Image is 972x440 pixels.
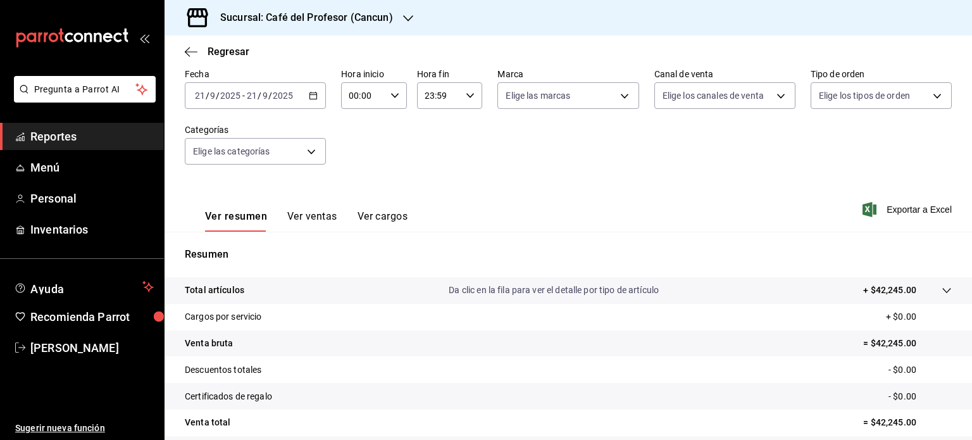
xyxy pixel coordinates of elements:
[341,70,407,79] label: Hora inicio
[209,91,216,101] input: --
[194,91,206,101] input: --
[258,91,261,101] span: /
[30,339,154,356] span: [PERSON_NAME]
[30,279,137,294] span: Ayuda
[15,422,154,435] span: Sugerir nueva función
[506,89,570,102] span: Elige las marcas
[358,210,408,232] button: Ver cargos
[185,125,326,134] label: Categorías
[193,145,270,158] span: Elige las categorías
[819,89,910,102] span: Elige los tipos de orden
[34,83,136,96] span: Pregunta a Parrot AI
[185,284,244,297] p: Total artículos
[185,390,272,403] p: Certificados de regalo
[888,363,952,377] p: - $0.00
[449,284,659,297] p: Da clic en la fila para ver el detalle por tipo de artículo
[30,159,154,176] span: Menú
[886,310,952,324] p: + $0.00
[262,91,268,101] input: --
[208,46,249,58] span: Regresar
[30,190,154,207] span: Personal
[663,89,764,102] span: Elige los canales de venta
[654,70,795,79] label: Canal de venta
[30,308,154,325] span: Recomienda Parrot
[888,390,952,403] p: - $0.00
[185,363,261,377] p: Descuentos totales
[865,202,952,217] button: Exportar a Excel
[206,91,209,101] span: /
[205,210,408,232] div: navigation tabs
[185,416,230,429] p: Venta total
[9,92,156,105] a: Pregunta a Parrot AI
[242,91,245,101] span: -
[863,284,916,297] p: + $42,245.00
[14,76,156,103] button: Pregunta a Parrot AI
[210,10,393,25] h3: Sucursal: Café del Profesor (Cancun)
[287,210,337,232] button: Ver ventas
[139,33,149,43] button: open_drawer_menu
[185,46,249,58] button: Regresar
[863,416,952,429] p: = $42,245.00
[220,91,241,101] input: ----
[185,70,326,79] label: Fecha
[185,310,262,324] p: Cargos por servicio
[185,337,233,350] p: Venta bruta
[272,91,294,101] input: ----
[185,247,952,262] p: Resumen
[811,70,952,79] label: Tipo de orden
[863,337,952,350] p: = $42,245.00
[205,210,267,232] button: Ver resumen
[417,70,483,79] label: Hora fin
[497,70,639,79] label: Marca
[216,91,220,101] span: /
[246,91,258,101] input: --
[30,221,154,238] span: Inventarios
[268,91,272,101] span: /
[30,128,154,145] span: Reportes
